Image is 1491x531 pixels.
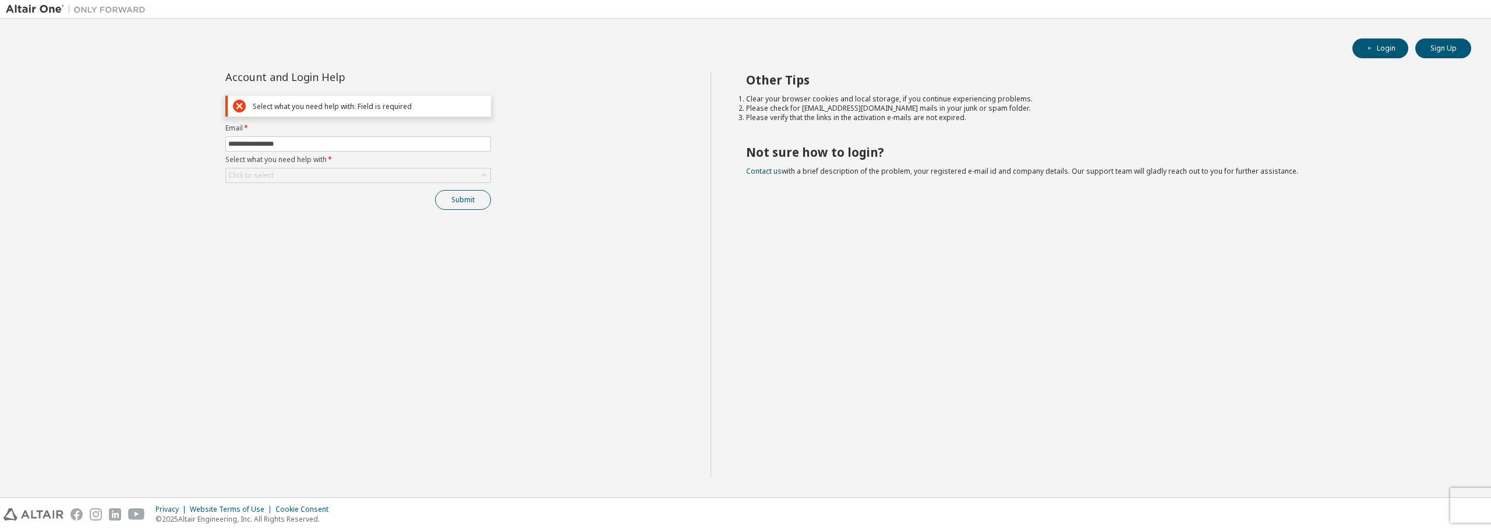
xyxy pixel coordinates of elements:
li: Please check for [EMAIL_ADDRESS][DOMAIN_NAME] mails in your junk or spam folder. [746,104,1451,113]
button: Login [1352,38,1408,58]
img: instagram.svg [90,508,102,521]
div: Website Terms of Use [190,505,275,514]
div: Click to select [228,171,274,180]
img: linkedin.svg [109,508,121,521]
button: Sign Up [1415,38,1471,58]
h2: Other Tips [746,72,1451,87]
img: altair_logo.svg [3,508,63,521]
div: Click to select [226,168,490,182]
label: Select what you need help with [225,155,491,164]
div: Cookie Consent [275,505,335,514]
p: © 2025 Altair Engineering, Inc. All Rights Reserved. [156,514,335,524]
img: Altair One [6,3,151,15]
a: Contact us [746,166,782,176]
h2: Not sure how to login? [746,145,1451,160]
img: facebook.svg [70,508,83,521]
li: Clear your browser cookies and local storage, if you continue experiencing problems. [746,94,1451,104]
span: with a brief description of the problem, your registered e-mail id and company details. Our suppo... [746,166,1298,176]
label: Email [225,124,491,133]
div: Privacy [156,505,190,514]
div: Account and Login Help [225,72,438,82]
button: Submit [435,190,491,210]
div: Select what you need help with: Field is required [253,102,486,111]
img: youtube.svg [128,508,145,521]
li: Please verify that the links in the activation e-mails are not expired. [746,113,1451,122]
